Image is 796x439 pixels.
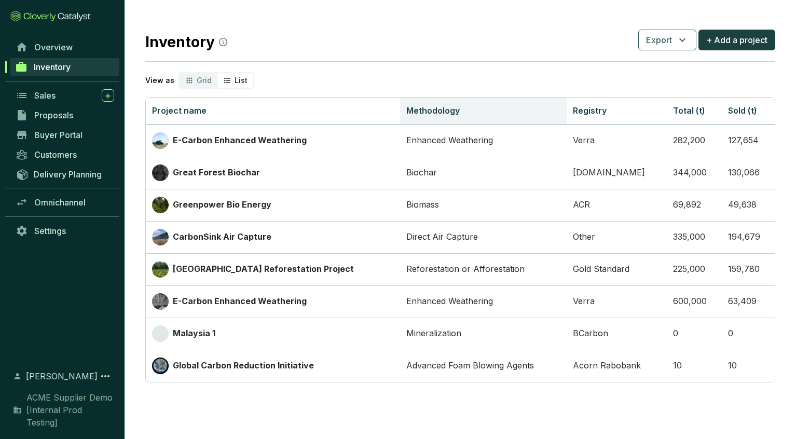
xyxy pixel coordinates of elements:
td: [DOMAIN_NAME] [567,157,667,189]
a: Omnichannel [10,194,119,211]
td: 194,679 [722,221,775,253]
td: Biochar [400,157,567,189]
h2: Inventory [145,31,227,53]
td: Verra [567,285,667,318]
td: Biomass [400,189,567,221]
td: Direct Air Capture [400,221,567,253]
a: Delivery Planning [10,166,119,183]
td: Enhanced Weathering [400,285,567,318]
p: [GEOGRAPHIC_DATA] Reforestation Project [173,264,354,275]
span: Omnichannel [34,197,86,208]
td: ACR [567,189,667,221]
td: 600,000 [667,285,722,318]
span: Grid [197,76,212,85]
span: Sales [34,90,56,101]
th: Project name [146,98,400,125]
span: Settings [34,226,66,236]
td: Gold Standard [567,253,667,285]
a: Proposals [10,106,119,124]
td: 0 [722,318,775,350]
span: Customers [34,149,77,160]
span: Export [646,34,672,46]
td: 63,409 [722,285,775,318]
span: Inventory [34,62,71,72]
span: Proposals [34,110,73,120]
a: Customers [10,146,119,163]
th: Sold (t) [722,98,775,125]
div: segmented control [179,72,254,89]
td: Advanced Foam Blowing Agents [400,350,567,382]
p: E-Carbon Enhanced Weathering [173,135,307,146]
img: Great Oaks Reforestation Project [152,261,169,278]
td: 127,654 [722,125,775,157]
th: Total (t) [667,98,722,125]
p: CarbonSink Air Capture [173,231,271,243]
td: Other [567,221,667,253]
a: Inventory [10,58,119,76]
td: 344,000 [667,157,722,189]
span: Buyer Portal [34,130,83,140]
span: Overview [34,42,73,52]
p: Malaysia 1 [173,328,215,339]
button: + Add a project [698,30,775,50]
span: Delivery Planning [34,169,102,180]
td: 0 [667,318,722,350]
button: Export [638,30,696,50]
a: Sales [10,87,119,104]
td: 69,892 [667,189,722,221]
img: Global Carbon Reduction Initiative [152,358,169,374]
img: Greenpower Bio Energy [152,197,169,213]
th: Methodology [400,98,567,125]
td: 282,200 [667,125,722,157]
a: Settings [10,222,119,240]
td: 10 [722,350,775,382]
td: 159,780 [722,253,775,285]
span: [PERSON_NAME] [26,370,98,382]
span: List [235,76,248,85]
img: E-Carbon Enhanced Weathering [152,293,169,310]
p: View as [145,75,174,86]
td: Verra [567,125,667,157]
img: E-Carbon Enhanced Weathering [152,132,169,149]
td: Enhanced Weathering [400,125,567,157]
td: 130,066 [722,157,775,189]
span: + Add a project [706,34,767,46]
td: BCarbon [567,318,667,350]
p: Greenpower Bio Energy [173,199,271,211]
img: Great Forest Biochar [152,164,169,181]
img: CarbonSink Air Capture [152,229,169,245]
td: 49,638 [722,189,775,221]
td: 335,000 [667,221,722,253]
p: E-Carbon Enhanced Weathering [173,296,307,307]
th: Registry [567,98,667,125]
span: ACME Supplier Demo [Internal Prod Testing] [26,391,114,429]
td: Mineralization [400,318,567,350]
a: Buyer Portal [10,126,119,144]
td: Acorn Rabobank [567,350,667,382]
a: Overview [10,38,119,56]
td: 10 [667,350,722,382]
td: 225,000 [667,253,722,285]
p: Global Carbon Reduction Initiative [173,360,314,372]
td: Reforestation or Afforestation [400,253,567,285]
p: Great Forest Biochar [173,167,260,179]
